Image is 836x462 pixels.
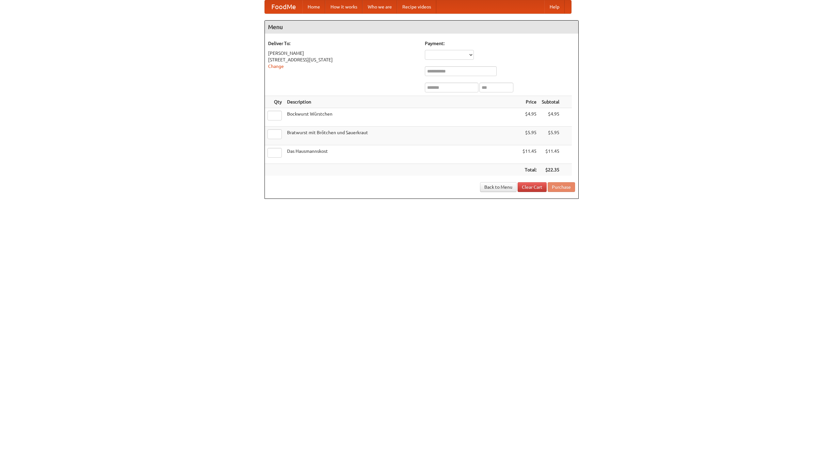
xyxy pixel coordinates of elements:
[548,182,575,192] button: Purchase
[539,145,562,164] td: $11.45
[520,108,539,127] td: $4.95
[302,0,325,13] a: Home
[520,164,539,176] th: Total:
[425,40,575,47] h5: Payment:
[362,0,397,13] a: Who we are
[520,127,539,145] td: $5.95
[325,0,362,13] a: How it works
[268,56,418,63] div: [STREET_ADDRESS][US_STATE]
[268,40,418,47] h5: Deliver To:
[520,96,539,108] th: Price
[520,145,539,164] td: $11.45
[284,96,520,108] th: Description
[265,21,578,34] h4: Menu
[480,182,517,192] a: Back to Menu
[539,164,562,176] th: $22.35
[539,96,562,108] th: Subtotal
[265,0,302,13] a: FoodMe
[284,127,520,145] td: Bratwurst mit Brötchen und Sauerkraut
[539,108,562,127] td: $4.95
[284,145,520,164] td: Das Hausmannskost
[544,0,565,13] a: Help
[268,50,418,56] div: [PERSON_NAME]
[265,96,284,108] th: Qty
[397,0,436,13] a: Recipe videos
[539,127,562,145] td: $5.95
[518,182,547,192] a: Clear Cart
[284,108,520,127] td: Bockwurst Würstchen
[268,64,284,69] a: Change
